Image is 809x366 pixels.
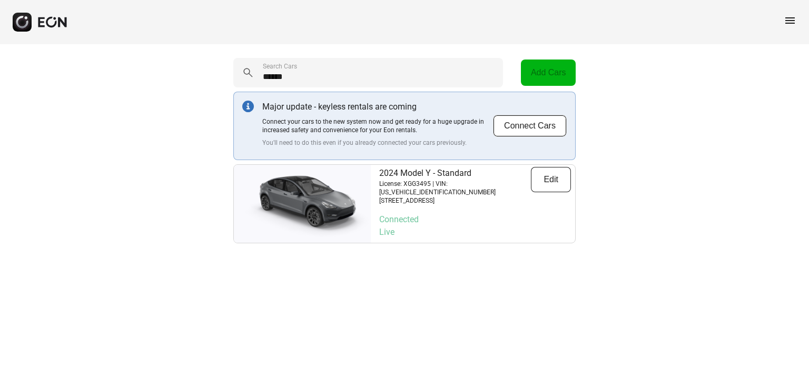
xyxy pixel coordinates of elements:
[263,62,297,71] label: Search Cars
[493,115,567,137] button: Connect Cars
[379,196,531,205] p: [STREET_ADDRESS]
[379,213,571,226] p: Connected
[234,170,371,238] img: car
[531,167,571,192] button: Edit
[262,139,493,147] p: You'll need to do this even if you already connected your cars previously.
[379,167,531,180] p: 2024 Model Y - Standard
[379,226,571,239] p: Live
[262,117,493,134] p: Connect your cars to the new system now and get ready for a huge upgrade in increased safety and ...
[242,101,254,112] img: info
[784,14,796,27] span: menu
[262,101,493,113] p: Major update - keyless rentals are coming
[379,180,531,196] p: License: XGG3495 | VIN: [US_VEHICLE_IDENTIFICATION_NUMBER]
